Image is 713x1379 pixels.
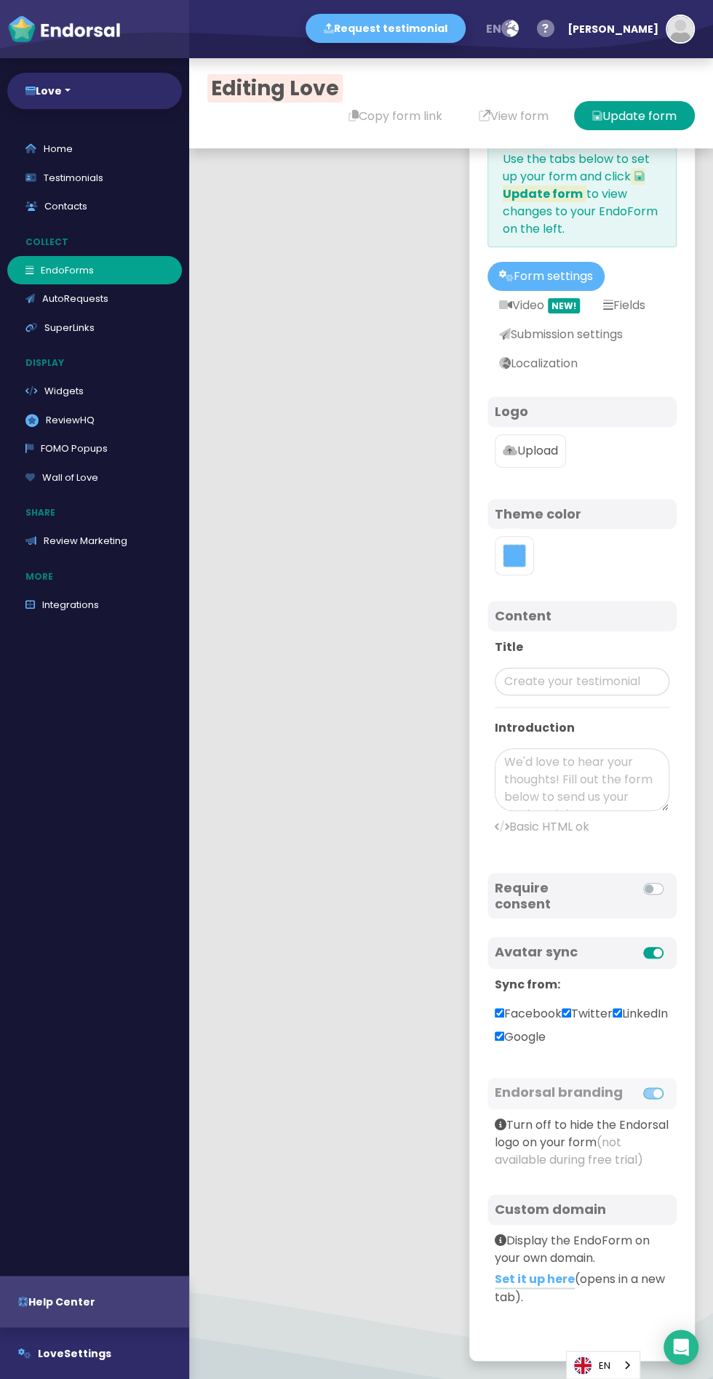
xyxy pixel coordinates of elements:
aside: Language selected: English [566,1351,640,1379]
img: default-avatar.jpg [667,16,693,42]
button: Request testimonial [306,14,466,43]
p: Title [495,639,669,656]
button: [PERSON_NAME] [560,7,695,51]
input: LinkedIn [613,1008,622,1018]
a: Submission settings [487,320,634,349]
a: EndoForms [7,256,182,285]
p: Basic HTML ok [495,818,669,836]
span: NEW! [548,298,580,313]
span: Update form [503,168,645,202]
div: [PERSON_NAME] [567,7,658,51]
a: Fields [591,291,657,320]
p: More [7,563,189,591]
p: Introduction [495,719,669,737]
span: Love [38,1346,64,1360]
label: Google [495,1028,546,1046]
p: Display [7,349,189,377]
a: AutoRequests [7,284,182,313]
a: Contacts [7,192,182,221]
a: EN [567,1351,640,1378]
p: Upload [503,442,558,460]
div: Open Intercom Messenger [664,1330,698,1364]
p: Display the EndoForm on your own domain. [495,1232,669,1267]
h4: Logo [495,404,669,420]
h4: Require consent [495,880,582,911]
h4: Endorsal branding [495,1084,640,1100]
img: endorsal-logo-white@2x.png [7,15,121,44]
p: Sync from: [495,976,669,994]
a: Widgets [7,377,182,406]
a: Integrations [7,591,182,620]
p: Share [7,499,189,527]
a: Form settings [487,262,605,291]
button: Love [7,73,182,109]
h4: Content [495,608,669,624]
button: toggle color picker dialog [503,544,526,567]
a: Wall of Love [7,463,182,492]
a: Video [487,291,591,320]
input: Twitter [562,1008,571,1018]
button: View form [461,101,567,130]
input: Google [495,1031,504,1041]
a: Home [7,135,182,164]
a: ReviewHQ [7,406,182,435]
a: Localization [487,349,589,378]
p: Turn off to hide the Endorsal logo on your form [495,1116,669,1169]
p: Collect [7,228,189,256]
span: (not available during free trial) [495,1134,643,1168]
a: Review Marketing [7,527,182,556]
a: Set it up here [495,1271,575,1289]
h4: Custom domain [495,1202,669,1218]
a: Testimonials [7,164,182,193]
span: Editing Love [207,74,343,103]
h4: Avatar sync [495,944,640,960]
a: FOMO Popups [7,434,182,463]
h4: Theme color [495,506,669,522]
label: LinkedIn [613,1005,668,1023]
label: Facebook [495,1005,562,1023]
input: Create your testimonial [495,668,669,695]
span: en [486,20,501,37]
label: Twitter [562,1005,613,1023]
button: Update form [574,101,695,130]
a: SuperLinks [7,313,182,343]
div: Language [566,1351,640,1379]
div: Use the tabs below to set up your form and click to view changes to your EndoForm on the left. [487,104,677,247]
p: (opens in a new tab). [495,1271,669,1306]
input: Facebook [495,1008,504,1018]
button: en [477,15,527,44]
button: Copy form link [330,101,461,130]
